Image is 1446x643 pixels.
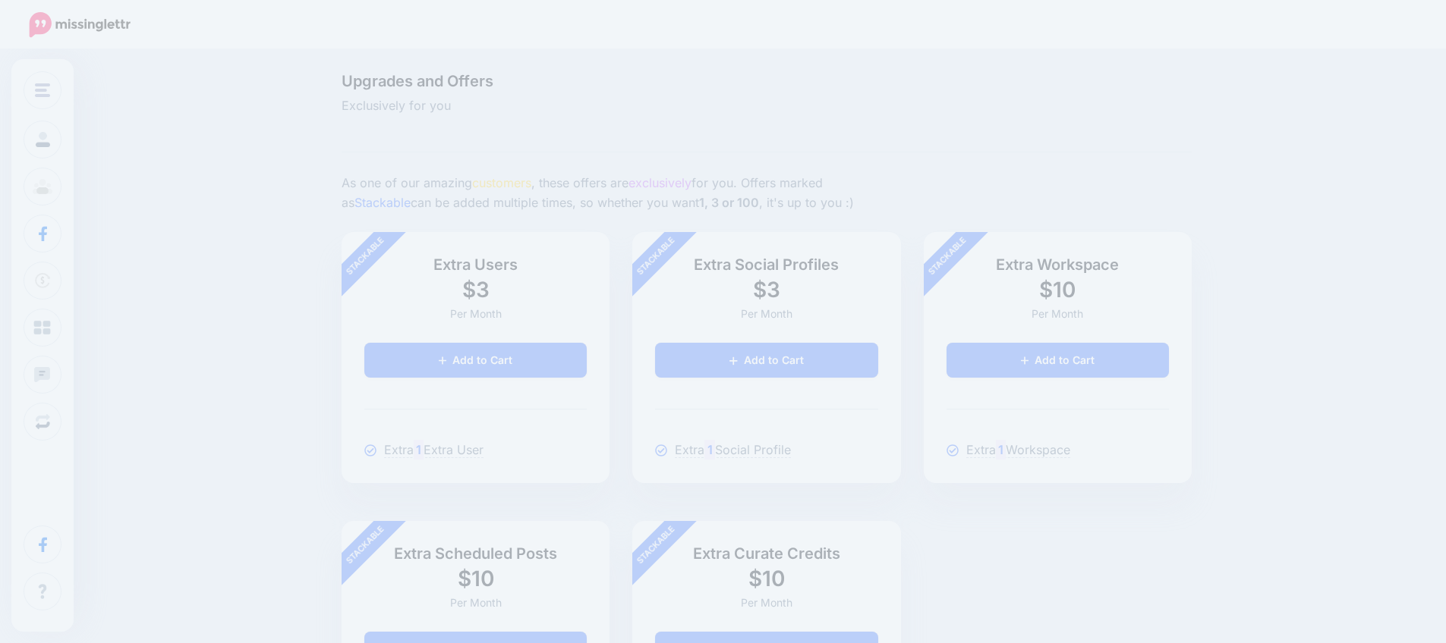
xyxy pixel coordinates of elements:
[655,564,877,593] h2: $10
[966,442,1070,458] span: Extra Workspace
[414,440,424,460] mark: 1
[704,440,714,460] mark: 1
[615,215,698,298] div: Stackable
[699,195,759,210] b: 1, 3 or 100
[324,503,408,587] div: Stackable
[35,83,50,97] img: menu.png
[342,74,901,89] span: Upgrades and Offers
[364,255,587,275] h3: Extra Users
[675,442,790,458] span: Extra Social Profile
[1032,307,1083,320] span: Per Month
[628,175,691,190] span: exclusively
[947,275,1169,304] h2: $10
[615,503,698,587] div: Stackable
[472,175,531,190] span: customers
[342,174,901,213] p: As one of our amazing , these offers are for you. Offers marked as can be added multiple times, s...
[342,96,901,116] span: Exclusively for you
[741,596,792,609] span: Per Month
[364,275,587,304] h2: $3
[384,442,484,458] span: Extra Extra User
[947,255,1169,275] h3: Extra Workspace
[655,255,877,275] h3: Extra Social Profiles
[947,343,1169,378] a: Add to Cart
[324,215,408,298] div: Stackable
[354,195,411,210] span: Stackable
[655,275,877,304] h2: $3
[364,343,587,378] a: Add to Cart
[655,544,877,564] h3: Extra Curate Credits
[364,564,587,593] h2: $10
[450,307,502,320] span: Per Month
[655,343,877,378] a: Add to Cart
[906,215,989,298] div: Stackable
[450,596,502,609] span: Per Month
[741,307,792,320] span: Per Month
[996,440,1006,460] mark: 1
[364,544,587,564] h3: Extra Scheduled Posts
